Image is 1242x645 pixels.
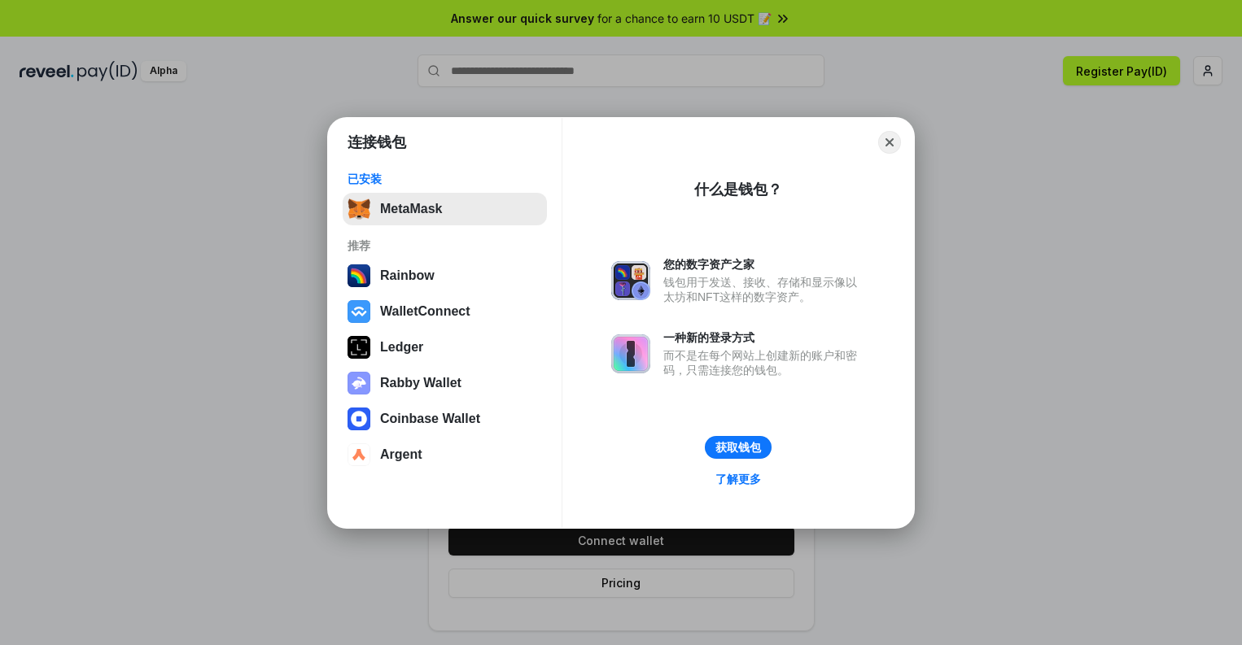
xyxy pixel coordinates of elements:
img: svg+xml,%3Csvg%20width%3D%2228%22%20height%3D%2228%22%20viewBox%3D%220%200%2028%2028%22%20fill%3D... [348,443,370,466]
div: 获取钱包 [715,440,761,455]
div: Rainbow [380,268,435,283]
button: WalletConnect [343,295,547,328]
div: WalletConnect [380,304,470,319]
div: 一种新的登录方式 [663,330,865,345]
button: Rainbow [343,259,547,292]
div: Rabby Wallet [380,376,461,390]
div: MetaMask [380,202,442,216]
div: Ledger [380,340,423,355]
img: svg+xml,%3Csvg%20width%3D%22120%22%20height%3D%22120%22%20viewBox%3D%220%200%20120%20120%22%20fil... [348,264,370,287]
img: svg+xml,%3Csvg%20width%3D%2228%22%20height%3D%2228%22%20viewBox%3D%220%200%2028%2028%22%20fill%3D... [348,407,370,430]
div: 而不是在每个网站上创建新的账户和密码，只需连接您的钱包。 [663,348,865,377]
div: Coinbase Wallet [380,412,480,426]
div: 什么是钱包？ [694,180,782,199]
img: svg+xml,%3Csvg%20width%3D%2228%22%20height%3D%2228%22%20viewBox%3D%220%200%2028%2028%22%20fill%3D... [348,300,370,323]
a: 了解更多 [706,468,771,490]
img: svg+xml,%3Csvg%20fill%3D%22none%22%20height%3D%2233%22%20viewBox%3D%220%200%2035%2033%22%20width%... [348,198,370,220]
div: 推荐 [348,238,542,253]
button: 获取钱包 [705,436,772,459]
button: Rabby Wallet [343,367,547,399]
img: svg+xml,%3Csvg%20xmlns%3D%22http%3A%2F%2Fwww.w3.org%2F2000%2Fsvg%22%20fill%3D%22none%22%20viewBox... [611,261,650,300]
button: Ledger [343,331,547,364]
h1: 连接钱包 [348,133,406,152]
img: svg+xml,%3Csvg%20xmlns%3D%22http%3A%2F%2Fwww.w3.org%2F2000%2Fsvg%22%20fill%3D%22none%22%20viewBox... [348,372,370,394]
img: svg+xml,%3Csvg%20xmlns%3D%22http%3A%2F%2Fwww.w3.org%2F2000%2Fsvg%22%20fill%3D%22none%22%20viewBox... [611,334,650,373]
div: 钱包用于发送、接收、存储和显示像以太坊和NFT这样的数字资产。 [663,275,865,304]
button: MetaMask [343,193,547,225]
button: Coinbase Wallet [343,403,547,435]
button: Close [878,131,901,154]
div: Argent [380,447,422,462]
div: 了解更多 [715,472,761,486]
img: svg+xml,%3Csvg%20xmlns%3D%22http%3A%2F%2Fwww.w3.org%2F2000%2Fsvg%22%20width%3D%2228%22%20height%3... [348,336,370,359]
button: Argent [343,438,547,471]
div: 已安装 [348,172,542,186]
div: 您的数字资产之家 [663,257,865,272]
